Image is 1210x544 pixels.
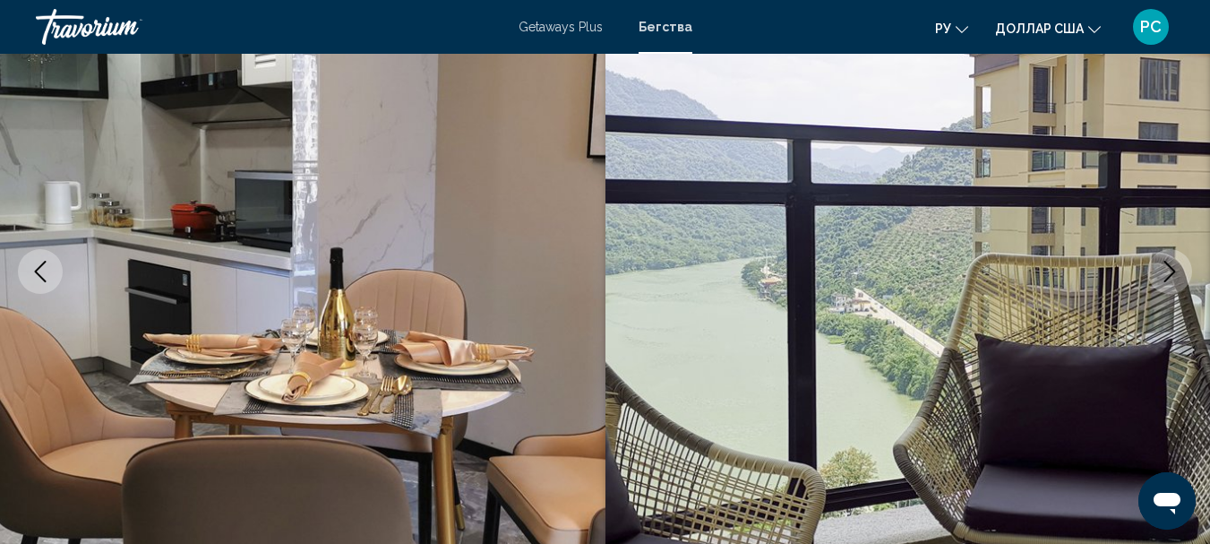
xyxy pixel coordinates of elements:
font: ру [935,22,951,36]
a: Getaways Plus [519,20,603,34]
button: Изменить валюту [995,15,1101,41]
button: Меню пользователя [1128,8,1174,46]
a: Бегства [639,20,692,34]
iframe: Кнопка запуска окна обмена сообщениями [1138,472,1196,530]
a: Травориум [36,9,501,45]
font: доллар США [995,22,1084,36]
button: Previous image [18,249,63,294]
button: Next image [1147,249,1192,294]
font: РС [1140,17,1162,36]
button: Изменить язык [935,15,968,41]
